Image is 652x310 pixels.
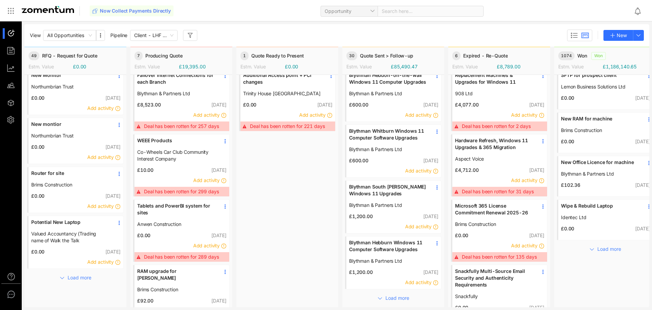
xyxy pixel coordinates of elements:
[137,137,215,149] a: WEEE Products
[634,3,647,19] div: Notifications
[451,199,547,262] div: Microsoft 365 License Commitment Renewal 2025-26Brims Construction£0.00[DATE]Add activityDeal has...
[423,213,438,219] span: [DATE]
[90,5,174,16] button: Now Collect Payments Directly
[31,132,109,139] a: Northumbrian Trust
[299,112,326,118] span: Add activity
[423,102,438,108] span: [DATE]
[211,298,227,304] span: [DATE]
[137,202,215,221] a: Tablets and PowerBI system for sites
[179,63,206,70] span: £19,395.00
[73,63,86,70] span: £0.00
[134,51,143,60] span: 7
[240,101,256,108] span: £0.00
[211,102,227,108] span: [DATE]
[451,69,547,131] div: Replacement Machines & Upgrades for Windows 11908 Ltd£4,077.00[DATE]Add activityDeal has been rot...
[345,125,441,178] div: Blythman Whitburn Windows 11 Computer Software UpgradesBlythman & Partners Ltd£600.00[DATE]Add ac...
[455,293,533,300] a: Snackfully
[345,236,441,289] div: Blythman Hebburn Windows 11 Computer Software UpgradesBlythman & Partners Ltd£1,200.00[DATE]Add a...
[31,121,109,132] a: New montior
[137,137,215,144] span: WEEE Products
[133,69,230,131] div: Failover Internet Connections for each BranchBlythman & Partners Ltd£8,523.00[DATE]Add activityDe...
[349,128,427,141] span: Blythman Whitburn Windows 11 Computer Software Upgrades
[31,72,109,83] a: New Monitor
[137,202,215,216] span: Tablets and PowerBI system for sites
[455,156,533,162] span: Aspect Voice
[558,225,574,232] span: £0.00
[31,219,109,226] span: Potential New Laptop
[558,51,575,60] span: 1074
[349,239,427,253] span: Blythman Hebburn Windows 11 Computer Software Upgrades
[134,232,150,239] span: £0.00
[29,64,54,69] span: Estm. Value
[452,51,460,60] span: 6
[455,202,533,216] span: Microsoft 365 License Commitment Renewal 2025-26
[137,221,215,228] a: Anwen Construction
[53,272,98,282] button: Load more
[561,202,639,214] a: Wipe & Rebuild Laptop
[455,202,533,221] a: Microsoft 365 License Commitment Renewal 2025-26
[87,259,114,265] span: Add activity
[239,69,336,131] div: Additional Access point + PCI changesTrinity House [GEOGRAPHIC_DATA]£0.00[DATE]Add activityDeal h...
[240,64,266,69] span: Estm. Value
[29,248,44,255] span: £0.00
[145,52,183,59] span: Producing Quote
[29,144,44,150] span: £0.00
[617,32,627,39] span: New
[561,127,639,134] span: Brims Construction
[349,258,427,264] a: Blythman & Partners Ltd
[349,146,427,153] span: Blythman & Partners Ltd
[349,239,427,258] a: Blythman Hebburn Windows 11 Computer Software Upgrades
[529,167,544,173] span: [DATE]
[137,286,215,293] a: Brims Construction
[349,183,427,202] a: Blythman South [PERSON_NAME] Windows 11 Upgrades
[137,268,215,281] span: RAM upgrade for [PERSON_NAME]
[346,64,372,69] span: Estm. Value
[455,90,533,97] a: 908 Ltd
[68,274,91,281] span: Load more
[558,95,574,101] span: £0.00
[243,72,321,90] a: Additional Access point + PCI changes
[137,72,215,90] a: Failover Internet Connections for each Branch
[561,83,639,90] span: Lemon Business Solutions Ltd
[561,159,639,170] a: New Office Licence for machine
[455,137,533,151] span: Hardware Refresh, Windows 11 Upgrades & 365 Migration
[349,90,427,97] a: Blythman & Partners Ltd
[31,72,109,79] span: New Monitor
[455,72,533,90] a: Replacement Machines & Upgrades for Windows 11
[423,269,438,275] span: [DATE]
[110,32,127,39] span: Pipeline
[452,64,477,69] span: Estm. Value
[349,72,427,85] span: Blythman Heddon-on-the-wall Windows 11 Computer Upgrades
[455,268,533,288] span: Snackfully Multi-Source Email Security and Authenticity Requirements
[87,203,114,209] span: Add activity
[250,123,325,130] span: Deal has been rotten for 221 days
[511,112,538,118] span: Add activity
[144,123,219,130] span: Deal has been rotten for 257 days
[31,181,109,188] a: Brims Construction
[193,177,220,183] span: Add activity
[31,83,109,90] a: Northumbrian Trust
[455,221,533,228] a: Brims Construction
[452,167,479,174] span: £4,712.00
[529,102,544,108] span: [DATE]
[385,294,409,302] span: Load more
[22,6,74,13] img: Zomentum Logo
[462,123,531,130] span: Deal has been rotten for 2 days
[251,52,304,59] span: Quote Ready to Present
[137,268,215,286] a: RAM upgrade for [PERSON_NAME]
[497,63,521,70] span: £8,789.00
[285,63,298,70] span: £0.00
[561,159,639,166] span: New Office Licence for machine
[134,167,153,174] span: £10.00
[558,138,574,145] span: £0.00
[346,213,373,220] span: £1,200.00
[462,254,537,260] span: Deal has been rotten for 135 days
[511,243,538,248] span: Add activity
[603,30,633,41] button: New
[29,95,44,101] span: £0.00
